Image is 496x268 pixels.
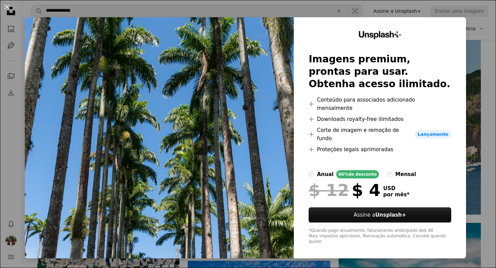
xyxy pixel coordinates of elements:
[383,185,410,192] span: USD
[309,228,451,245] div: *Quando pago anualmente, faturamento antecipado de $ 48 Mais impostos aplicáveis. Renovação autom...
[309,96,451,112] li: Conteúdo para associados adicionado mensalmente
[309,126,451,143] li: Corte de imagem e remoção de fundo
[309,172,314,177] input: anual66%de desconto
[383,192,410,198] span: por mês *
[309,181,380,199] div: $ 4
[309,181,349,199] span: $ 12
[309,145,451,154] li: Proteções legais aprimoradas
[309,207,451,223] a: Assine aUnsplash+
[317,170,333,178] div: anual
[415,130,451,138] span: Lançamento
[309,53,451,90] h2: Imagens premium, prontas para usar. Obtenha acesso ilimitado.
[336,170,379,178] div: 66% de desconto
[375,212,406,218] strong: Unsplash+
[387,172,393,177] input: mensal
[395,170,416,178] div: mensal
[309,115,451,123] li: Downloads royalty-free ilimitados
